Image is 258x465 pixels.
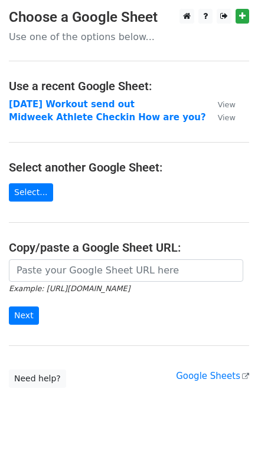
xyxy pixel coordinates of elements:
[206,112,236,123] a: View
[218,113,236,122] small: View
[206,99,236,110] a: View
[9,370,66,388] a: Need help?
[218,100,236,109] small: View
[9,284,130,293] small: Example: [URL][DOMAIN_NAME]
[9,240,249,255] h4: Copy/paste a Google Sheet URL:
[9,31,249,43] p: Use one of the options below...
[9,259,243,282] input: Paste your Google Sheet URL here
[9,99,135,110] a: [DATE] Workout send out
[176,371,249,381] a: Google Sheets
[9,160,249,174] h4: Select another Google Sheet:
[9,183,53,202] a: Select...
[9,9,249,26] h3: Choose a Google Sheet
[9,79,249,93] h4: Use a recent Google Sheet:
[9,306,39,325] input: Next
[9,112,206,123] a: Midweek Athlete Checkin How are you?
